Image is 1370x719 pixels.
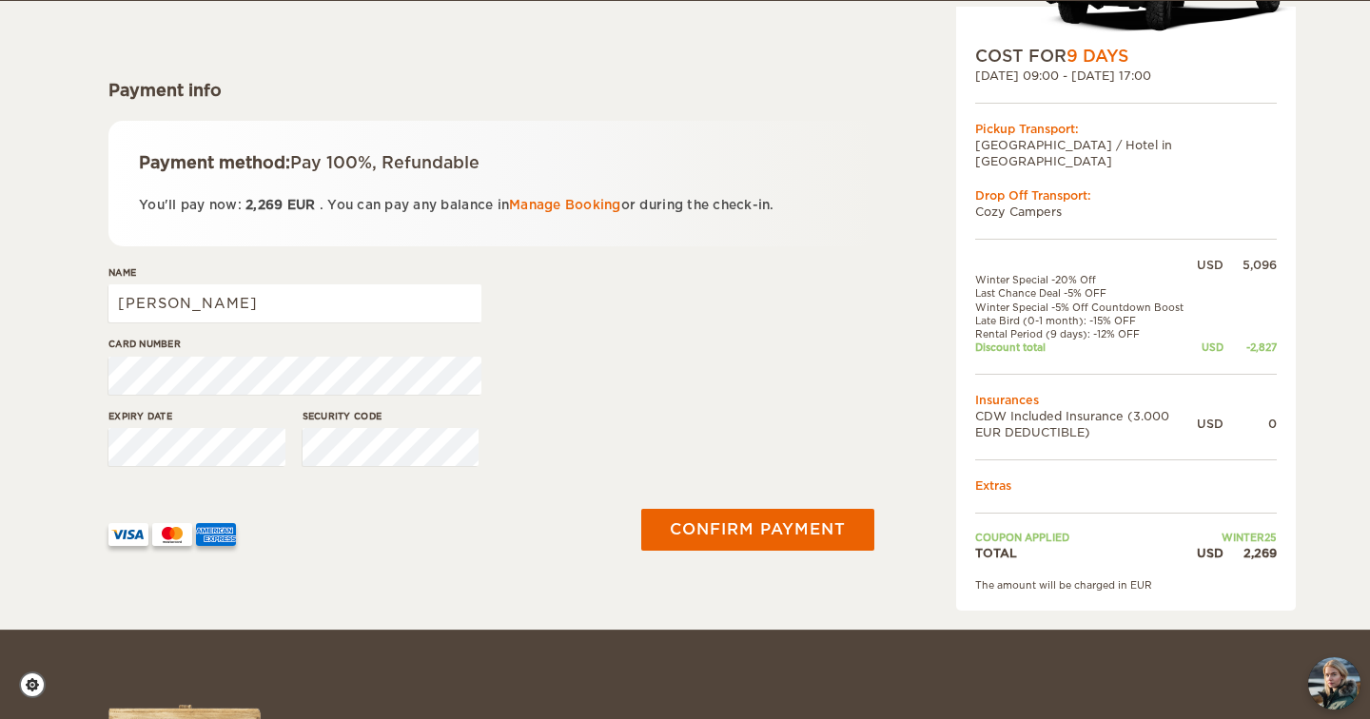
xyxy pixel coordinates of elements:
[1197,340,1223,354] div: USD
[1197,416,1223,432] div: USD
[1223,416,1277,432] div: 0
[196,523,236,546] img: AMEX
[641,509,874,551] button: Confirm payment
[108,523,148,546] img: VISA
[975,204,1277,220] td: Cozy Campers
[1223,257,1277,273] div: 5,096
[975,578,1277,592] div: The amount will be charged in EUR
[975,314,1197,327] td: Late Bird (0-1 month): -15% OFF
[975,68,1277,84] div: [DATE] 09:00 - [DATE] 17:00
[975,477,1277,494] td: Extras
[108,79,874,102] div: Payment info
[139,151,844,174] div: Payment method:
[975,45,1277,68] div: COST FOR
[975,392,1277,408] td: Insurances
[975,301,1197,314] td: Winter Special -5% Off Countdown Boost
[975,545,1197,561] td: TOTAL
[975,408,1197,440] td: CDW Included Insurance (3.000 EUR DEDUCTIBLE)
[509,198,621,212] a: Manage Booking
[287,198,316,212] span: EUR
[303,409,479,423] label: Security code
[975,187,1277,204] div: Drop Off Transport:
[108,409,285,423] label: Expiry date
[19,671,58,698] a: Cookie settings
[975,286,1197,300] td: Last Chance Deal -5% OFF
[1223,545,1277,561] div: 2,269
[245,198,283,212] span: 2,269
[1197,545,1223,561] div: USD
[975,121,1277,137] div: Pickup Transport:
[975,273,1197,286] td: Winter Special -20% Off
[152,523,192,546] img: mastercard
[1067,47,1128,66] span: 9 Days
[975,340,1197,354] td: Discount total
[108,337,481,351] label: Card number
[975,137,1277,169] td: [GEOGRAPHIC_DATA] / Hotel in [GEOGRAPHIC_DATA]
[1308,657,1360,709] button: chat-button
[975,531,1197,544] td: Coupon applied
[975,327,1197,340] td: Rental Period (9 days): -12% OFF
[1223,340,1277,354] div: -2,827
[139,194,844,216] p: You'll pay now: . You can pay any balance in or during the check-in.
[1197,257,1223,273] div: USD
[108,265,481,280] label: Name
[1308,657,1360,709] img: Freyja at Cozy Campers
[1197,531,1277,544] td: WINTER25
[290,153,479,172] span: Pay 100%, Refundable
